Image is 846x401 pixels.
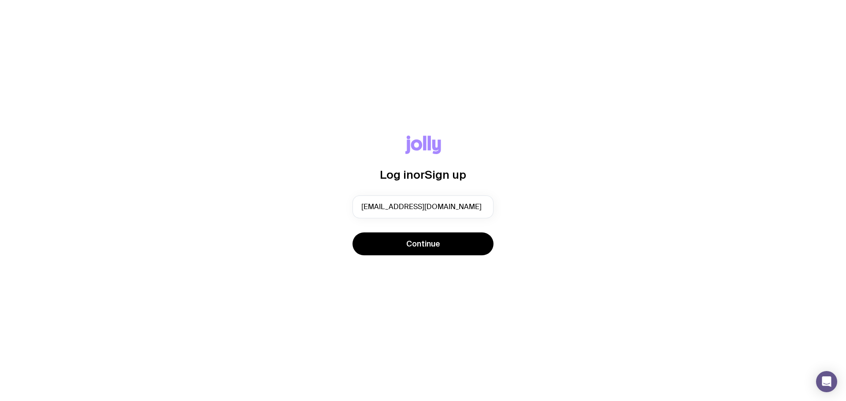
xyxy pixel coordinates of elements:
div: Open Intercom Messenger [816,371,837,392]
span: Sign up [425,168,466,181]
span: or [413,168,425,181]
span: Log in [380,168,413,181]
input: you@email.com [352,195,493,218]
button: Continue [352,232,493,255]
span: Continue [406,239,440,249]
